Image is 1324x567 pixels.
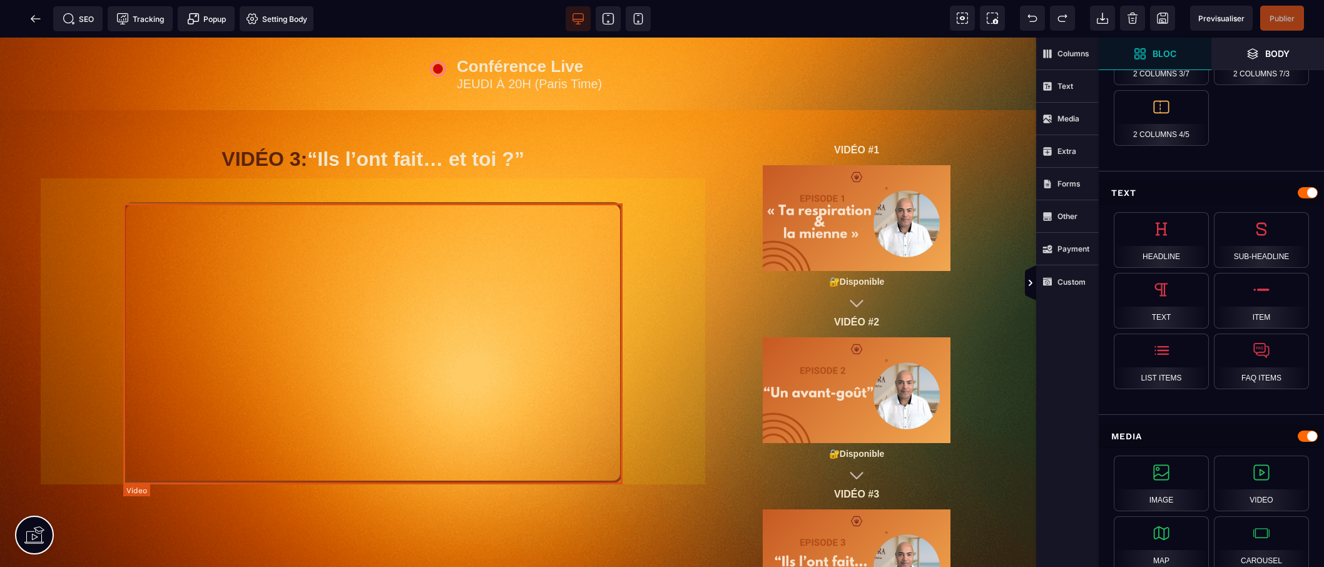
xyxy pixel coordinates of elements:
div: Headline [1114,212,1209,268]
strong: Body [1265,49,1290,58]
img: 1445af10ffc226fb94c292b9fe366f24_6794bd784ecbe_Red_circle.gif [425,19,451,44]
text: VIDÉO #3 [718,448,996,466]
strong: Bloc [1153,49,1176,58]
strong: Media [1057,114,1079,123]
span: Open Blocks [1099,38,1211,70]
img: fe5bfe7dea453f3a554685bb00f5dbe9_icons8-fl%C3%A8che-d%C3%A9velopper-100.png [849,258,864,273]
span: Setting Body [246,13,307,25]
div: Image [1114,456,1209,511]
img: f2b694ee6385b71dbb6877f16f0508b2_5.png [763,128,950,233]
img: bc69879d123b21995cceeaaff8057a37_6.png [763,300,950,406]
div: FAQ Items [1214,334,1309,389]
div: Text [1114,273,1209,329]
div: Media [1099,425,1324,448]
span: Tracking [116,13,164,25]
div: Item [1214,273,1309,329]
span: Publier [1270,14,1295,23]
strong: Payment [1057,244,1089,253]
strong: Text [1057,81,1073,91]
strong: Other [1057,212,1077,221]
div: Text [1099,181,1324,205]
div: 2 Columns 4/5 [1114,90,1209,146]
div: Sub-Headline [1214,212,1309,268]
text: 🔐Disponible [718,408,996,424]
div: Conférence Live [457,25,687,33]
strong: Forms [1057,179,1081,188]
div: JEUDI À 20H (Paris Time) [457,42,687,51]
text: VIDÉO #2 [718,276,996,294]
div: Video [1214,456,1309,511]
strong: Extra [1057,146,1076,156]
text: VIDÉO #1 [718,104,996,121]
span: Screenshot [980,6,1005,31]
strong: Columns [1057,49,1089,58]
h1: “Ils l’ont fait… et toi ?” [41,104,705,140]
span: Preview [1190,6,1253,31]
strong: Custom [1057,277,1086,287]
div: List Items [1114,334,1209,389]
text: 🔐Disponible [718,236,996,252]
span: Open Layer Manager [1211,38,1324,70]
span: Previsualiser [1198,14,1245,23]
span: Popup [187,13,226,25]
span: View components [950,6,975,31]
span: SEO [63,13,94,25]
img: fe5bfe7dea453f3a554685bb00f5dbe9_icons8-fl%C3%A8che-d%C3%A9velopper-100.png [849,431,864,446]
